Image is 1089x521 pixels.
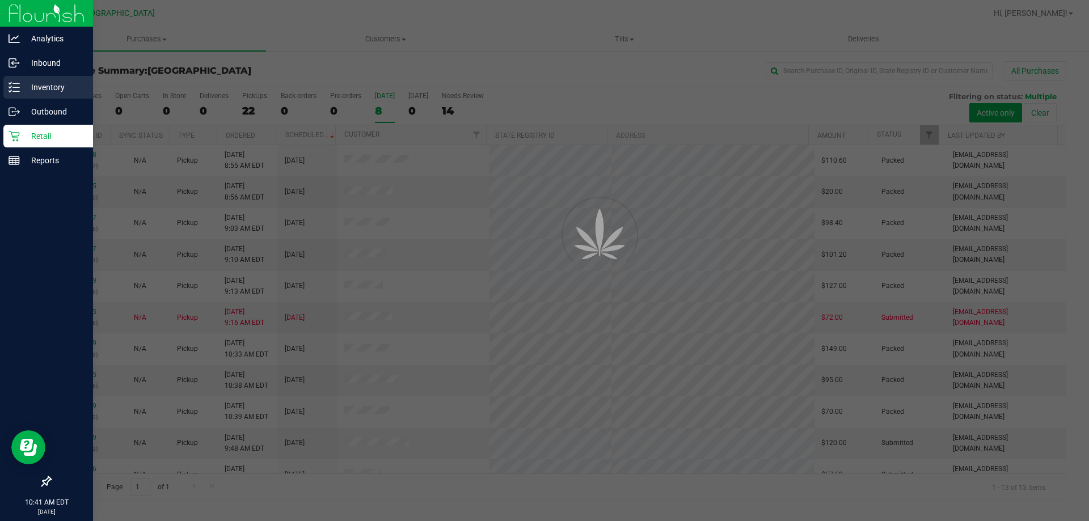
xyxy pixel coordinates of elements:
[5,497,88,507] p: 10:41 AM EDT
[20,129,88,143] p: Retail
[20,154,88,167] p: Reports
[9,33,20,44] inline-svg: Analytics
[20,105,88,118] p: Outbound
[20,81,88,94] p: Inventory
[11,430,45,464] iframe: Resource center
[5,507,88,516] p: [DATE]
[9,106,20,117] inline-svg: Outbound
[20,56,88,70] p: Inbound
[9,155,20,166] inline-svg: Reports
[9,57,20,69] inline-svg: Inbound
[9,130,20,142] inline-svg: Retail
[20,32,88,45] p: Analytics
[9,82,20,93] inline-svg: Inventory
